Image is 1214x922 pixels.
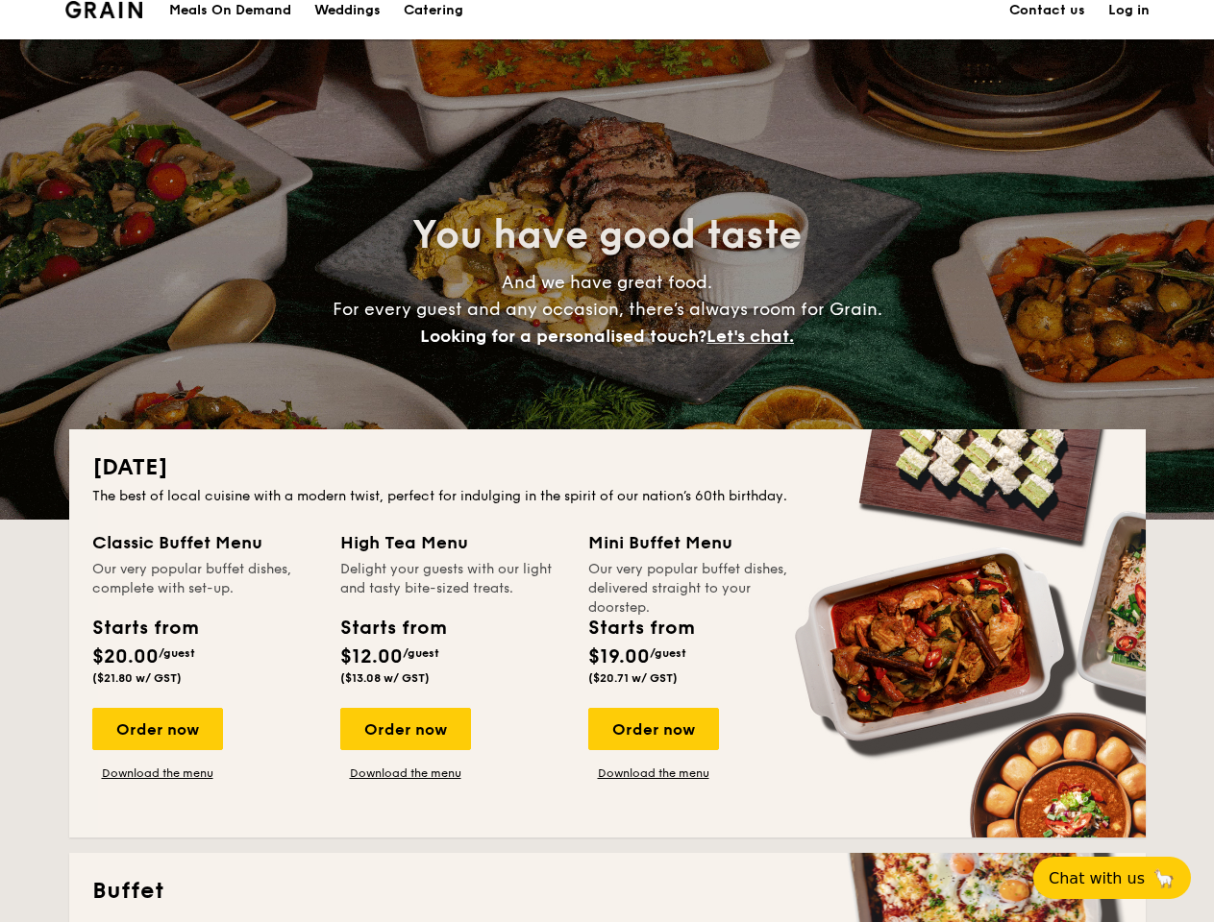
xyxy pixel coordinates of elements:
[340,708,471,750] div: Order now
[340,560,565,598] div: Delight your guests with our light and tasty bite-sized treats.
[588,765,719,781] a: Download the menu
[92,529,317,556] div: Classic Buffet Menu
[706,326,794,347] span: Let's chat.
[92,560,317,598] div: Our very popular buffet dishes, complete with set-up.
[92,452,1123,483] h2: [DATE]
[1049,869,1145,887] span: Chat with us
[92,671,182,685] span: ($21.80 w/ GST)
[92,645,159,668] span: $20.00
[92,487,1123,506] div: The best of local cuisine with a modern twist, perfect for indulging in the spirit of our nation’...
[65,1,143,18] a: Logotype
[340,645,403,668] span: $12.00
[420,326,706,347] span: Looking for a personalised touch?
[588,671,678,685] span: ($20.71 w/ GST)
[588,645,650,668] span: $19.00
[412,212,802,258] span: You have good taste
[340,671,430,685] span: ($13.08 w/ GST)
[588,708,719,750] div: Order now
[92,708,223,750] div: Order now
[588,614,693,643] div: Starts from
[92,876,1123,907] h2: Buffet
[333,272,882,347] span: And we have great food. For every guest and any occasion, there’s always room for Grain.
[340,765,471,781] a: Download the menu
[1033,857,1191,899] button: Chat with us🦙
[340,529,565,556] div: High Tea Menu
[650,646,686,660] span: /guest
[92,765,223,781] a: Download the menu
[588,560,813,598] div: Our very popular buffet dishes, delivered straight to your doorstep.
[159,646,195,660] span: /guest
[92,614,197,643] div: Starts from
[588,529,813,556] div: Mini Buffet Menu
[340,614,445,643] div: Starts from
[1152,867,1176,889] span: 🦙
[65,1,143,18] img: Grain
[403,646,439,660] span: /guest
